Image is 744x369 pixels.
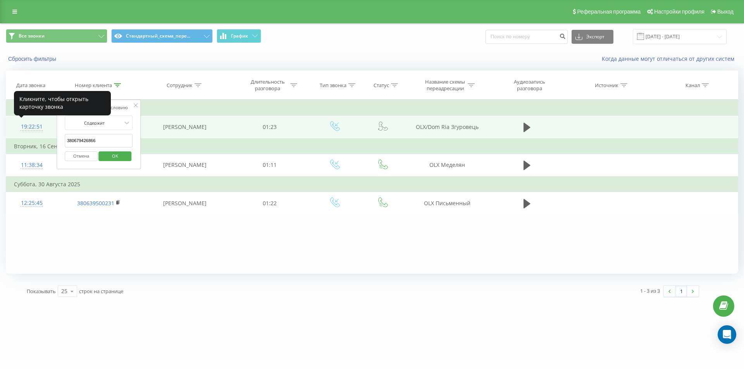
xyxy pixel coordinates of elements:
[6,29,107,43] button: Все звонки
[424,79,466,92] div: Название схемы переадресации
[640,287,660,295] div: 1 - 3 из 3
[717,9,734,15] span: Выход
[6,177,738,192] td: Суббота, 30 Августа 2025
[77,199,114,207] a: 380639500231
[374,82,389,89] div: Статус
[79,288,123,295] span: строк на странице
[231,33,248,39] span: График
[14,158,49,173] div: 11:38:34
[247,79,288,92] div: Длительность разговора
[16,82,45,89] div: Дата звонка
[685,82,700,89] div: Канал
[230,192,310,215] td: 01:22
[230,116,310,139] td: 01:23
[140,154,230,177] td: [PERSON_NAME]
[14,196,49,211] div: 12:25:45
[230,154,310,177] td: 01:11
[6,100,738,116] td: Сегодня
[577,9,641,15] span: Реферальная программа
[167,82,193,89] div: Сотрудник
[675,286,687,297] a: 1
[104,150,126,162] span: OK
[217,29,261,43] button: График
[61,287,67,295] div: 25
[14,91,111,115] div: Кликните, чтобы открыть карточку звонка
[99,151,132,161] button: OK
[65,134,133,148] input: Введите значение
[486,30,568,44] input: Поиск по номеру
[320,82,346,89] div: Тип звонка
[140,192,230,215] td: [PERSON_NAME]
[405,192,488,215] td: OLX Письменный
[140,116,230,139] td: [PERSON_NAME]
[718,325,736,344] div: Open Intercom Messenger
[111,29,213,43] button: Стандартный_схема_пере...
[572,30,613,44] button: Экспорт
[19,33,45,39] span: Все звонки
[6,139,738,154] td: Вторник, 16 Сентября 2025
[504,79,555,92] div: Аудиозапись разговора
[75,82,112,89] div: Номер клиента
[654,9,704,15] span: Настройки профиля
[27,288,56,295] span: Показывать
[6,55,60,62] button: Сбросить фильтры
[65,151,98,161] button: Отмена
[602,55,738,62] a: Когда данные могут отличаться от других систем
[14,119,49,134] div: 19:22:51
[405,154,488,177] td: OLX Меделян
[405,116,488,139] td: OLX/Dom Ria Згуровець
[595,82,618,89] div: Источник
